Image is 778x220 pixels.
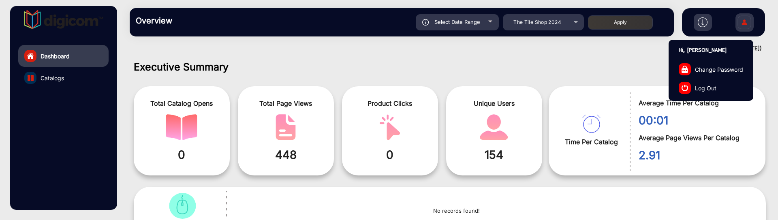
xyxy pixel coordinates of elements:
[166,114,197,140] img: catalog
[134,61,766,73] h1: Executive Summary
[639,147,753,164] span: 2.91
[41,52,70,60] span: Dashboard
[348,146,432,163] span: 0
[422,19,429,26] img: icon
[452,98,536,108] span: Unique Users
[140,98,224,108] span: Total Catalog Opens
[639,98,753,108] span: Average Time Per Catalog
[434,19,480,25] span: Select Date Range
[24,10,103,29] img: vmg-logo
[28,75,34,81] img: catalog
[244,146,328,163] span: 448
[588,15,653,30] button: Apply
[695,83,716,92] span: Log Out
[348,98,432,108] span: Product Clicks
[669,43,753,57] p: Hi, [PERSON_NAME]
[140,146,224,163] span: 0
[639,112,753,129] span: 00:01
[582,115,601,133] img: catalog
[698,17,707,27] img: h2download.svg
[736,9,753,38] img: Sign%20Up.svg
[122,45,762,53] div: ([DATE] - [DATE])
[682,85,688,91] img: log-out
[695,65,743,73] span: Change Password
[27,52,34,60] img: home
[244,98,328,108] span: Total Page Views
[167,193,198,219] img: catalog
[639,133,753,143] span: Average Page Views Per Catalog
[41,74,64,82] span: Catalogs
[452,146,536,163] span: 154
[270,114,301,140] img: catalog
[18,45,109,67] a: Dashboard
[241,207,671,215] p: No records found!
[18,67,109,89] a: Catalogs
[374,114,406,140] img: catalog
[682,65,688,73] img: change-password
[513,19,561,25] span: The Tile Shop 2024
[136,16,249,26] h3: Overview
[478,114,510,140] img: catalog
